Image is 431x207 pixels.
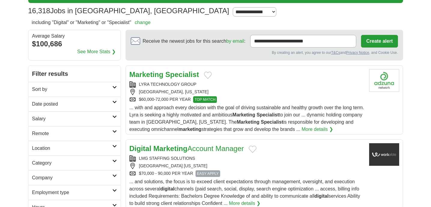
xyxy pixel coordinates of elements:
span: 16,318 [28,5,50,16]
h2: Sort by [32,86,112,93]
strong: marketing [178,127,201,132]
a: Salary [29,111,120,126]
div: [GEOGRAPHIC_DATA], [US_STATE] [129,89,364,95]
strong: Digital [129,144,151,153]
a: Digital MarketingAccount Manager [129,144,244,153]
a: Company [29,170,120,185]
span: Receive the newest jobs for this search : [143,38,245,45]
a: change [135,20,151,25]
a: More details ❯ [229,200,260,207]
a: Marketing Specialist [129,70,199,79]
h2: Remote [32,130,112,137]
a: T&Cs [331,51,340,55]
div: $100,686 [32,39,117,49]
a: More details ❯ [302,126,333,133]
a: Location [29,141,120,156]
h1: Jobs in [GEOGRAPHIC_DATA], [GEOGRAPHIC_DATA] [28,7,229,15]
img: Company logo [369,69,399,92]
span: ... and solutions, the focus is to exceed client expectations through management, oversight, and ... [129,179,360,206]
h2: Location [32,145,112,152]
div: LMG STAFFING SOLUTIONS [129,155,364,162]
strong: Marketing [232,112,255,117]
h2: including "Digital" or "Marketing" or "Specialist" [32,19,151,26]
strong: Specialist [165,70,199,79]
a: Category [29,156,120,170]
div: LYRA TECHNOLOGY GROUP [129,81,364,88]
span: EASY APPLY [196,170,220,177]
a: Date posted [29,97,120,111]
h2: Company [32,174,112,181]
strong: digital [160,186,175,191]
a: by email [226,39,244,44]
div: Average Salary [32,34,117,39]
h2: Date posted [32,100,112,108]
div: [GEOGRAPHIC_DATA] [US_STATE] [129,163,364,169]
strong: Marketing [237,119,260,125]
strong: Specialist [256,112,279,117]
button: Add to favorite jobs [204,72,212,79]
h2: Filter results [29,66,120,82]
h2: Salary [32,115,112,122]
button: Create alert [361,35,398,48]
span: TOP MATCH [193,96,217,103]
a: Remote [29,126,120,141]
img: Company logo [369,143,399,166]
div: $60,000-72,000 PER YEAR [129,96,364,103]
a: See More Stats ❯ [77,48,116,55]
h2: Employment type [32,189,112,196]
a: Privacy Notice [346,51,369,55]
strong: Marketing [153,144,187,153]
span: ... with and approach every decision with the goal of driving sustainable and healthy growth over... [129,105,364,132]
h2: Category [32,159,112,167]
a: Sort by [29,82,120,97]
div: $70,000 - 90,000 PER YEAR [129,170,364,177]
strong: Specialist [261,119,283,125]
strong: Marketing [129,70,163,79]
strong: digital [314,193,329,199]
a: Employment type [29,185,120,200]
button: Add to favorite jobs [249,146,256,153]
div: By creating an alert, you agree to our and , and Cookie Use. [131,50,398,55]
